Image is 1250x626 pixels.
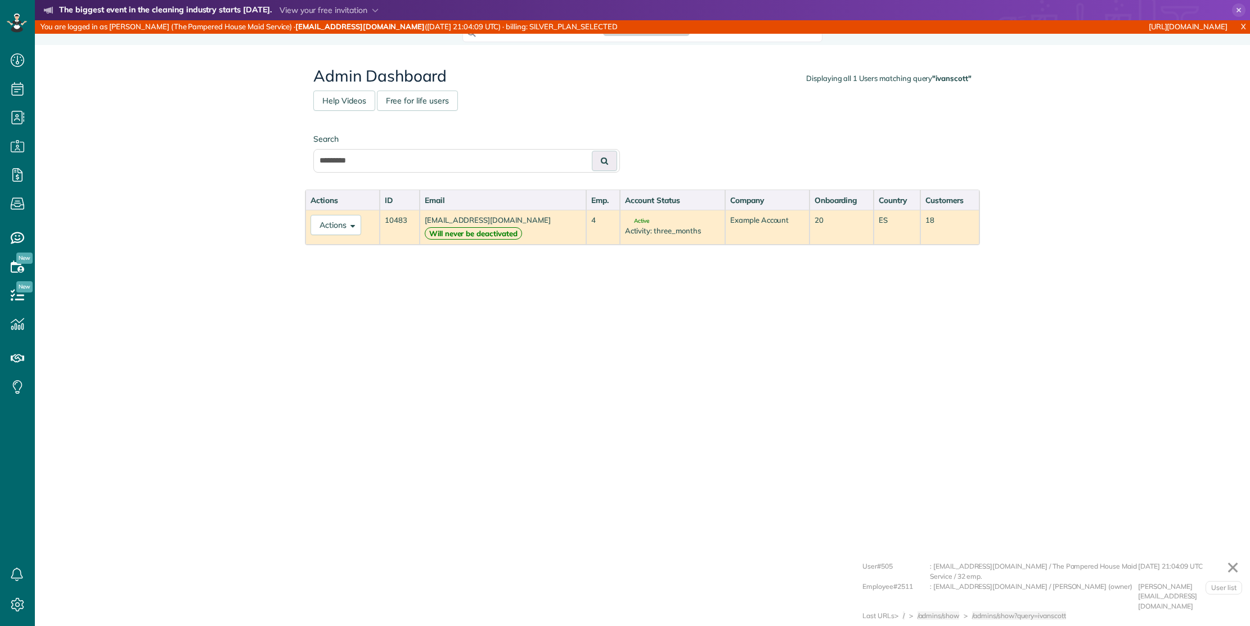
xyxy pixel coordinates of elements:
h2: Admin Dashboard [313,67,972,85]
span: New [16,281,33,292]
td: 10483 [380,210,420,245]
span: / [903,611,905,620]
div: Actions [311,195,375,206]
td: 18 [920,210,979,245]
div: Company [730,195,804,206]
td: Example Account [725,210,810,245]
div: Displaying all 1 Users matching query [806,73,972,84]
div: Onboarding [815,195,869,206]
div: Emp. [591,195,615,206]
div: Activity: three_months [625,226,720,236]
a: Free for life users [377,91,458,111]
span: New [16,253,33,264]
span: Active [625,218,650,224]
strong: The biggest event in the cleaning industry starts [DATE]. [59,4,272,17]
div: [DATE] 21:04:09 UTC [1138,561,1239,581]
div: Customers [925,195,974,206]
td: 4 [586,210,620,245]
div: : [EMAIL_ADDRESS][DOMAIN_NAME] / [PERSON_NAME] (owner) [930,582,1138,611]
strong: "ivanscott" [932,74,972,83]
label: Search [313,133,620,145]
strong: Will never be deactivated [425,227,522,240]
div: ID [385,195,415,206]
button: Actions [311,215,361,235]
div: You are logged in as [PERSON_NAME] (The Pampered House Maid Service) · ([DATE] 21:04:09 UTC) · bi... [35,20,831,34]
div: Account Status [625,195,720,206]
td: [EMAIL_ADDRESS][DOMAIN_NAME] [420,210,586,245]
div: Country [879,195,915,206]
td: ES [874,210,920,245]
td: 20 [810,210,874,245]
a: ✕ [1221,554,1245,581]
div: Last URLs [862,611,894,621]
strong: [EMAIL_ADDRESS][DOMAIN_NAME] [295,22,425,31]
div: Email [425,195,581,206]
a: X [1236,20,1250,33]
span: /admins/show [918,611,960,620]
div: > > > [894,611,1071,621]
a: [URL][DOMAIN_NAME] [1149,22,1227,31]
div: User#505 [862,561,930,581]
a: User list [1206,581,1242,595]
div: [PERSON_NAME][EMAIL_ADDRESS][DOMAIN_NAME] [1138,582,1239,611]
div: Employee#2511 [862,582,930,611]
div: : [EMAIL_ADDRESS][DOMAIN_NAME] / The Pampered House Maid Service / 32 emp. [930,561,1138,581]
a: Help Videos [313,91,375,111]
span: /admins/show?query=ivanscott [972,611,1066,620]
